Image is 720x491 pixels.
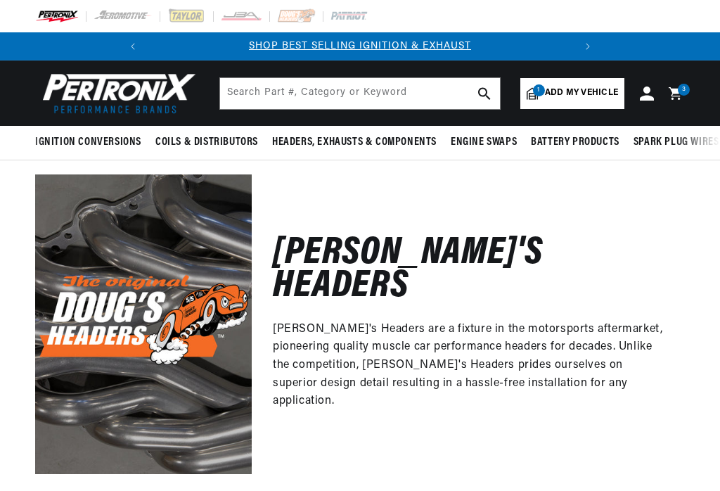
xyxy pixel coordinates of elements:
input: Search Part #, Category or Keyword [220,78,500,109]
summary: Coils & Distributors [148,126,265,159]
span: 3 [682,84,686,96]
span: 1 [533,84,545,96]
button: Translation missing: en.sections.announcements.next_announcement [574,32,602,60]
span: Ignition Conversions [35,135,141,150]
img: Doug's Headers [35,174,252,473]
summary: Engine Swaps [444,126,524,159]
img: Pertronix [35,69,197,117]
span: Battery Products [531,135,619,150]
p: [PERSON_NAME]'s Headers are a fixture in the motorsports aftermarket, pioneering quality muscle c... [273,321,664,411]
button: Translation missing: en.sections.announcements.previous_announcement [119,32,147,60]
span: Engine Swaps [451,135,517,150]
a: SHOP BEST SELLING IGNITION & EXHAUST [249,41,471,51]
span: Spark Plug Wires [634,135,719,150]
button: search button [469,78,500,109]
a: 1Add my vehicle [520,78,624,109]
span: Add my vehicle [545,87,618,100]
summary: Ignition Conversions [35,126,148,159]
div: Announcement [147,39,574,54]
summary: Battery Products [524,126,626,159]
summary: Headers, Exhausts & Components [265,126,444,159]
span: Coils & Distributors [155,135,258,150]
span: Headers, Exhausts & Components [272,135,437,150]
div: 1 of 2 [147,39,574,54]
h2: [PERSON_NAME]'s Headers [273,238,664,304]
